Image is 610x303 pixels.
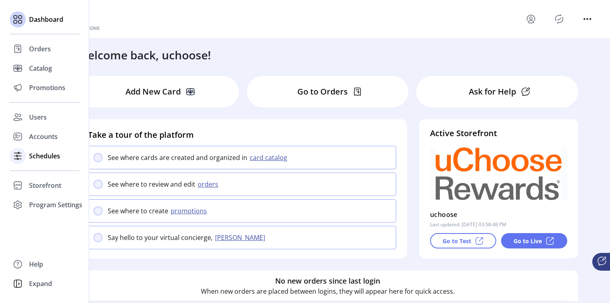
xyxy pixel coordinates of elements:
p: Go to Orders [297,86,348,98]
span: Promotions [29,83,65,93]
h4: Take a tour of the platform [88,129,396,141]
p: uchoose [430,208,457,221]
span: Schedules [29,151,60,161]
span: Dashboard [29,15,63,24]
p: Ask for Help [469,86,516,98]
button: menu [581,13,594,25]
p: See where to review and edit [108,179,195,189]
p: When new orders are placed between logins, they will appear here for quick access. [201,286,455,296]
p: Go to Live [514,237,542,245]
button: promotions [168,206,212,216]
span: Program Settings [29,200,82,210]
span: Storefront [29,181,61,190]
span: Users [29,112,47,122]
span: Accounts [29,132,58,141]
span: Orders [29,44,51,54]
button: [PERSON_NAME] [213,233,270,242]
span: Help [29,259,43,269]
h6: No new orders since last login [275,276,380,286]
p: See where to create [108,206,168,216]
h3: Welcome back, uchoose! [77,46,211,63]
p: Add New Card [125,86,181,98]
button: menu [524,13,537,25]
button: Publisher Panel [553,13,566,25]
p: See where cards are created and organized in [108,153,247,162]
h4: Active Storefront [430,127,567,139]
button: card catalog [247,153,292,162]
span: Expand [29,279,52,288]
p: Say hello to your virtual concierge, [108,233,213,242]
span: Catalog [29,63,52,73]
p: Go to Test [443,237,471,245]
button: orders [195,179,223,189]
p: Last updated: [DATE] 03:58:48 PM [430,221,506,228]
